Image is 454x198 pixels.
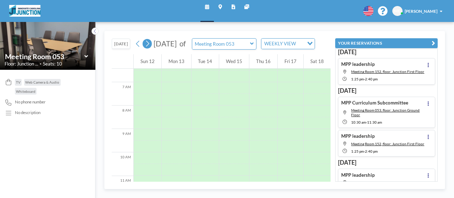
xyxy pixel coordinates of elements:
[9,5,40,17] img: organization-logo
[5,61,38,67] span: Floor: Junction ...
[351,77,364,81] span: 1:25 PM
[338,87,435,95] h3: [DATE]
[219,54,249,69] div: Wed 15
[15,100,46,104] span: No phone number
[25,80,59,84] span: Web Camera & Audio
[341,100,408,106] h4: MPP Curriculum Subcommittee
[351,120,366,124] span: 10:30 AM
[394,9,400,13] span: ME
[341,61,375,67] h4: MPP leadership
[112,129,133,152] div: 9 AM
[263,40,297,48] span: WEEKLY VIEW
[351,149,364,153] span: 1:25 PM
[112,39,131,49] button: [DATE]
[192,54,219,69] div: Tue 14
[112,82,133,106] div: 7 AM
[162,54,191,69] div: Mon 13
[112,152,133,176] div: 10 AM
[15,110,40,115] div: No description
[40,62,41,66] span: •
[298,40,303,48] input: Search for option
[154,39,177,48] span: [DATE]
[304,54,331,69] div: Sat 18
[249,54,277,69] div: Thu 16
[365,77,378,81] span: 2:40 PM
[112,106,133,129] div: 8 AM
[351,142,424,146] span: Meeting Room 152, floor: Junction First Floor
[351,69,424,74] span: Meeting Room 152, floor: Junction First Floor
[366,120,367,124] span: -
[405,9,437,13] span: [PERSON_NAME]
[43,61,62,67] span: Seats: 10
[16,80,21,84] span: TV
[338,49,435,56] h3: [DATE]
[351,108,420,117] span: Meeting Room 053, floor: Junction Ground Floor
[367,120,382,124] span: 11:30 AM
[112,59,133,82] div: 6 AM
[179,39,186,49] span: of
[338,159,435,166] h3: [DATE]
[365,149,378,153] span: 2:40 PM
[351,180,424,185] span: Meeting Room 152, floor: Junction First Floor
[192,39,250,49] input: Meeting Room 053
[364,149,365,153] span: -
[341,133,375,139] h4: MPP leadership
[364,77,365,81] span: -
[16,89,35,94] span: Whiteboard
[335,38,438,48] button: YOUR RESERVATIONS
[5,52,84,61] input: Meeting Room 053
[341,172,375,178] h4: MPP leadership
[134,54,161,69] div: Sun 12
[278,54,303,69] div: Fri 17
[261,39,315,49] div: Search for option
